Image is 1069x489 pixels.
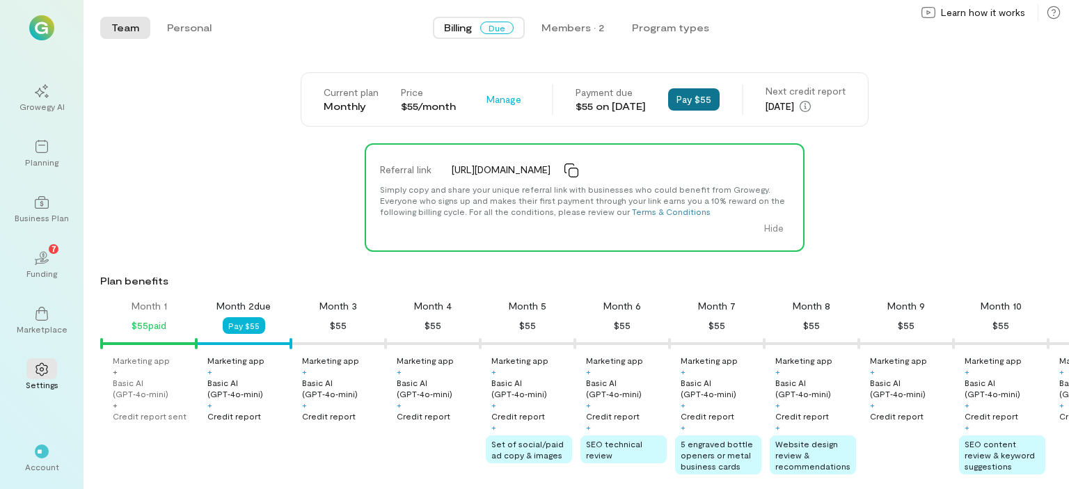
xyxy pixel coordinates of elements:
[486,93,521,106] span: Manage
[491,410,545,422] div: Credit report
[965,422,969,433] div: +
[380,184,785,216] span: Simply copy and share your unique referral link with businesses who could benefit from Growegy. E...
[397,355,454,366] div: Marketing app
[965,439,1035,471] span: SEO content review & keyword suggestions
[100,274,1063,288] div: Plan benefits
[870,366,875,377] div: +
[681,410,734,422] div: Credit report
[586,439,642,460] span: SEO technical review
[965,355,1022,366] div: Marketing app
[491,355,548,366] div: Marketing app
[509,299,546,313] div: Month 5
[478,88,530,111] button: Manage
[113,410,187,422] div: Credit report sent
[207,355,264,366] div: Marketing app
[870,410,924,422] div: Credit report
[887,299,925,313] div: Month 9
[397,399,402,410] div: +
[621,17,720,39] button: Program types
[586,399,591,410] div: +
[433,17,525,39] button: BillingDue
[480,22,514,34] span: Due
[632,207,711,216] a: Terms & Conditions
[26,268,57,279] div: Funding
[397,366,402,377] div: +
[586,377,667,399] div: Basic AI (GPT‑4o‑mini)
[132,317,166,334] div: $55 paid
[870,399,875,410] div: +
[1059,399,1064,410] div: +
[17,296,67,346] a: Marketplace
[681,439,753,471] span: 5 engraved bottle openers or metal business cards
[541,21,604,35] div: Members · 2
[586,366,591,377] div: +
[324,99,379,113] div: Monthly
[113,377,193,399] div: Basic AI (GPT‑4o‑mini)
[401,99,456,113] div: $55/month
[965,366,969,377] div: +
[992,317,1009,334] div: $55
[614,317,631,334] div: $55
[207,377,288,399] div: Basic AI (GPT‑4o‑mini)
[324,86,379,99] div: Current plan
[113,366,118,377] div: +
[207,366,212,377] div: +
[113,399,118,410] div: +
[17,129,67,179] a: Planning
[870,377,951,399] div: Basic AI (GPT‑4o‑mini)
[681,399,686,410] div: +
[223,317,265,334] button: Pay $55
[1059,366,1064,377] div: +
[766,98,846,115] div: [DATE]
[330,317,347,334] div: $55
[26,379,58,390] div: Settings
[603,299,641,313] div: Month 6
[444,21,472,35] span: Billing
[681,422,686,433] div: +
[793,299,830,313] div: Month 8
[25,461,59,472] div: Account
[156,17,223,39] button: Personal
[965,377,1045,399] div: Basic AI (GPT‑4o‑mini)
[491,366,496,377] div: +
[319,299,357,313] div: Month 3
[425,317,441,334] div: $55
[207,399,212,410] div: +
[698,299,736,313] div: Month 7
[708,317,725,334] div: $55
[216,299,271,313] div: Month 2 due
[17,73,67,123] a: Growegy AI
[401,86,456,99] div: Price
[576,99,646,113] div: $55 on [DATE]
[397,377,477,399] div: Basic AI (GPT‑4o‑mini)
[965,399,969,410] div: +
[668,88,720,111] button: Pay $55
[491,422,496,433] div: +
[113,355,170,366] div: Marketing app
[775,366,780,377] div: +
[17,240,67,290] a: Funding
[17,184,67,234] a: Business Plan
[17,323,68,335] div: Marketplace
[775,410,829,422] div: Credit report
[775,355,832,366] div: Marketing app
[586,355,643,366] div: Marketing app
[397,410,450,422] div: Credit report
[766,84,846,98] div: Next credit report
[17,351,67,401] a: Settings
[681,355,738,366] div: Marketing app
[775,377,856,399] div: Basic AI (GPT‑4o‑mini)
[775,422,780,433] div: +
[302,366,307,377] div: +
[15,212,69,223] div: Business Plan
[775,439,850,471] span: Website design review & recommendations
[302,410,356,422] div: Credit report
[530,17,615,39] button: Members · 2
[981,299,1022,313] div: Month 10
[803,317,820,334] div: $55
[302,377,383,399] div: Basic AI (GPT‑4o‑mini)
[870,355,927,366] div: Marketing app
[576,86,646,99] div: Payment due
[19,101,65,112] div: Growegy AI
